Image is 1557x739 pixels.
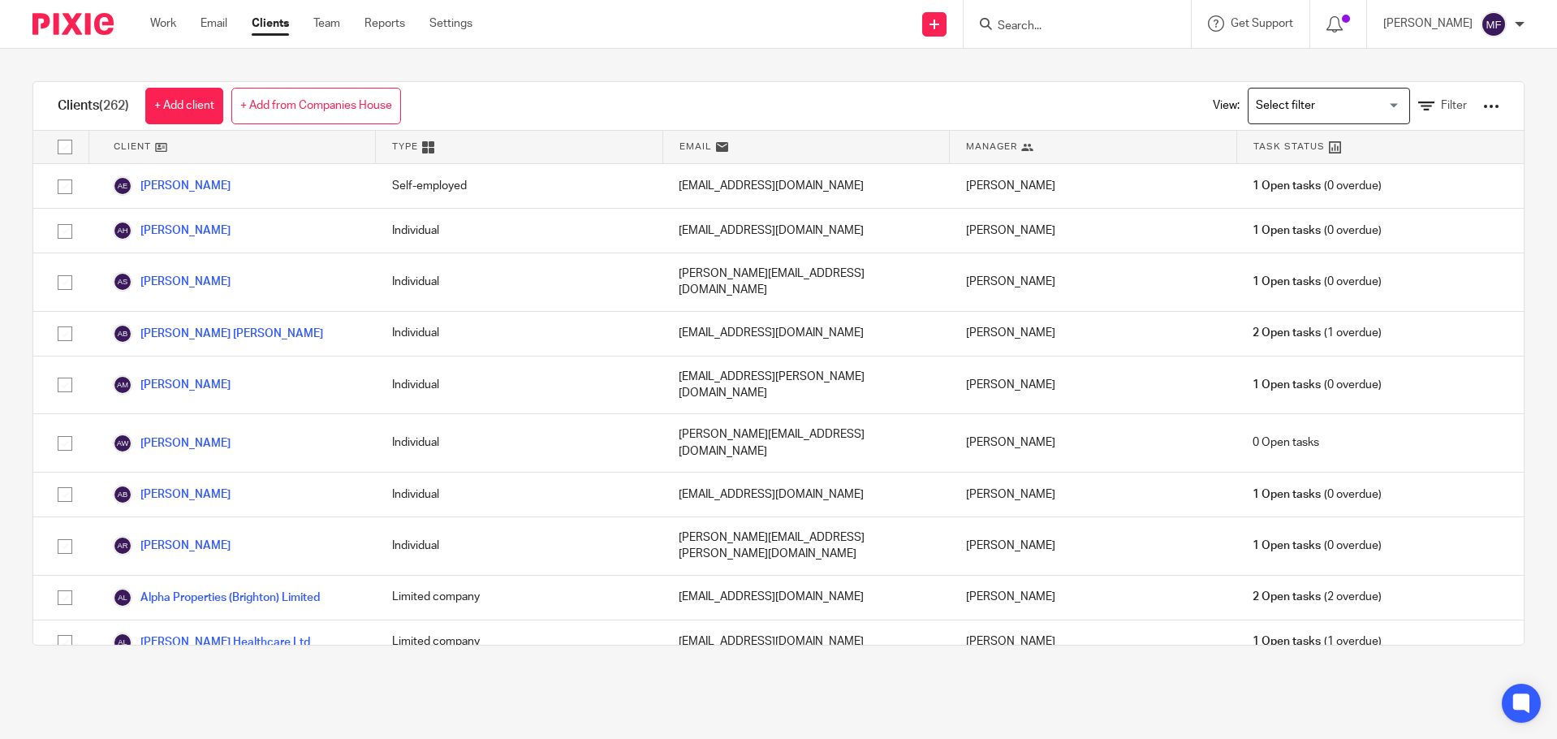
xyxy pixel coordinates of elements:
[50,132,80,162] input: Select all
[950,517,1237,575] div: [PERSON_NAME]
[99,99,129,112] span: (262)
[1253,434,1319,451] span: 0 Open tasks
[679,140,712,153] span: Email
[113,485,132,504] img: svg%3E
[950,620,1237,664] div: [PERSON_NAME]
[252,15,289,32] a: Clients
[662,312,950,356] div: [EMAIL_ADDRESS][DOMAIN_NAME]
[113,375,231,395] a: [PERSON_NAME]
[1253,486,1381,503] span: (0 overdue)
[950,312,1237,356] div: [PERSON_NAME]
[1253,274,1381,290] span: (0 overdue)
[1250,92,1400,120] input: Search for option
[662,576,950,620] div: [EMAIL_ADDRESS][DOMAIN_NAME]
[201,15,227,32] a: Email
[662,253,950,311] div: [PERSON_NAME][EMAIL_ADDRESS][DOMAIN_NAME]
[662,164,950,208] div: [EMAIL_ADDRESS][DOMAIN_NAME]
[114,140,151,153] span: Client
[662,517,950,575] div: [PERSON_NAME][EMAIL_ADDRESS][PERSON_NAME][DOMAIN_NAME]
[1253,223,1381,239] span: (0 overdue)
[113,485,231,504] a: [PERSON_NAME]
[113,434,231,453] a: [PERSON_NAME]
[1253,140,1325,153] span: Task Status
[113,176,231,196] a: [PERSON_NAME]
[1253,589,1381,605] span: (2 overdue)
[376,414,663,472] div: Individual
[1253,178,1381,194] span: (0 overdue)
[1253,486,1321,503] span: 1 Open tasks
[1253,538,1321,554] span: 1 Open tasks
[1188,82,1499,130] div: View:
[376,164,663,208] div: Self-employed
[1253,589,1321,605] span: 2 Open tasks
[1253,325,1381,341] span: (1 overdue)
[1253,633,1321,650] span: 1 Open tasks
[950,576,1237,620] div: [PERSON_NAME]
[113,272,132,292] img: svg%3E
[996,19,1142,34] input: Search
[662,357,950,414] div: [EMAIL_ADDRESS][PERSON_NAME][DOMAIN_NAME]
[113,434,132,453] img: svg%3E
[113,221,231,240] a: [PERSON_NAME]
[950,164,1237,208] div: [PERSON_NAME]
[113,375,132,395] img: svg%3E
[313,15,340,32] a: Team
[429,15,472,32] a: Settings
[231,88,401,124] a: + Add from Companies House
[1441,100,1467,111] span: Filter
[376,473,663,516] div: Individual
[150,15,176,32] a: Work
[1253,538,1381,554] span: (0 overdue)
[113,536,132,555] img: svg%3E
[1253,377,1321,393] span: 1 Open tasks
[113,221,132,240] img: svg%3E
[113,536,231,555] a: [PERSON_NAME]
[113,324,323,344] a: [PERSON_NAME] [PERSON_NAME]
[1253,325,1321,341] span: 2 Open tasks
[662,620,950,664] div: [EMAIL_ADDRESS][DOMAIN_NAME]
[1383,15,1473,32] p: [PERSON_NAME]
[950,253,1237,311] div: [PERSON_NAME]
[950,357,1237,414] div: [PERSON_NAME]
[1253,633,1381,650] span: (1 overdue)
[950,473,1237,516] div: [PERSON_NAME]
[113,633,132,652] img: svg%3E
[113,324,132,344] img: svg%3E
[376,357,663,414] div: Individual
[364,15,405,32] a: Reports
[1231,18,1293,29] span: Get Support
[113,633,310,652] a: [PERSON_NAME] Healthcare Ltd
[376,312,663,356] div: Individual
[950,414,1237,472] div: [PERSON_NAME]
[376,517,663,575] div: Individual
[113,272,231,292] a: [PERSON_NAME]
[1248,88,1410,124] div: Search for option
[145,88,223,124] a: + Add client
[662,473,950,516] div: [EMAIL_ADDRESS][DOMAIN_NAME]
[113,176,132,196] img: svg%3E
[1253,274,1321,290] span: 1 Open tasks
[376,576,663,620] div: Limited company
[1253,377,1381,393] span: (0 overdue)
[966,140,1017,153] span: Manager
[376,620,663,664] div: Limited company
[113,588,132,607] img: svg%3E
[950,209,1237,253] div: [PERSON_NAME]
[1253,223,1321,239] span: 1 Open tasks
[1253,178,1321,194] span: 1 Open tasks
[392,140,418,153] span: Type
[376,209,663,253] div: Individual
[32,13,114,35] img: Pixie
[376,253,663,311] div: Individual
[1481,11,1507,37] img: svg%3E
[662,209,950,253] div: [EMAIL_ADDRESS][DOMAIN_NAME]
[113,588,320,607] a: Alpha Properties (Brighton) Limited
[58,97,129,115] h1: Clients
[662,414,950,472] div: [PERSON_NAME][EMAIL_ADDRESS][DOMAIN_NAME]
